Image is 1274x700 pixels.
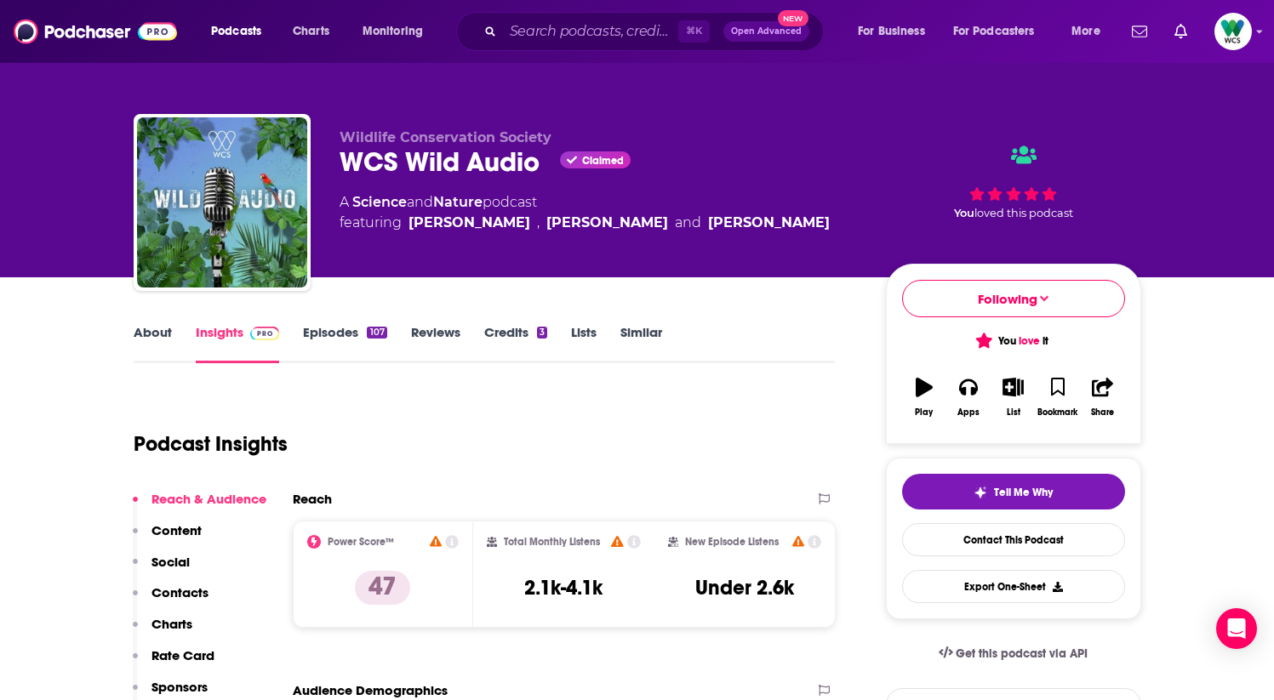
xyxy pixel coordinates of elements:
[1216,608,1257,649] div: Open Intercom Messenger
[695,575,794,600] h3: Under 2.6k
[352,194,407,210] a: Science
[504,536,600,548] h2: Total Monthly Listens
[858,20,925,43] span: For Business
[902,474,1125,509] button: tell me why sparkleTell Me Why
[137,117,307,287] img: WCS Wild Audio
[151,554,190,570] p: Social
[133,647,214,679] button: Rate Card
[199,18,283,45] button: open menu
[994,486,1053,499] span: Tell Me Why
[351,18,445,45] button: open menu
[1080,367,1124,428] button: Share
[472,12,840,51] div: Search podcasts, credits, & more...
[151,584,209,600] p: Contacts
[1037,407,1077,418] div: Bookmark
[902,324,1125,357] button: You love it
[340,129,551,145] span: Wildlife Conservation Society
[537,213,540,233] span: ,
[293,491,332,507] h2: Reach
[133,522,202,554] button: Content
[196,324,280,363] a: InsightsPodchaser Pro
[151,491,266,507] p: Reach & Audience
[708,213,830,233] a: Dan Rosen
[293,682,448,698] h2: Audience Demographics
[1091,407,1114,418] div: Share
[14,15,177,48] img: Podchaser - Follow, Share and Rate Podcasts
[620,324,662,363] a: Similar
[974,486,987,499] img: tell me why sparkle
[151,522,202,538] p: Content
[582,157,624,165] span: Claimed
[250,327,280,340] img: Podchaser Pro
[340,213,830,233] span: featuring
[685,536,779,548] h2: New Episode Listens
[991,367,1035,428] button: List
[340,192,830,233] div: A podcast
[503,18,678,45] input: Search podcasts, credits, & more...
[946,367,991,428] button: Apps
[723,21,809,42] button: Open AdvancedNew
[355,571,410,605] p: 47
[953,20,1035,43] span: For Podcasters
[537,327,547,339] div: 3
[408,213,530,233] a: Nat Moss
[133,616,192,647] button: Charts
[133,491,266,522] button: Reach & Audience
[902,523,1125,556] a: Contact This Podcast
[925,633,1102,674] a: Get this podcast via API
[1060,18,1122,45] button: open menu
[731,27,802,36] span: Open Advanced
[524,575,603,600] h3: 2.1k-4.1k
[846,18,946,45] button: open menu
[134,324,172,363] a: About
[957,407,980,418] div: Apps
[303,324,386,363] a: Episodes107
[978,291,1037,307] span: Following
[886,129,1141,235] div: Youloved this podcast
[1214,13,1252,50] span: Logged in as WCS_Newsroom
[678,20,710,43] span: ⌘ K
[151,647,214,663] p: Rate Card
[133,554,190,585] button: Social
[211,20,261,43] span: Podcasts
[367,327,386,339] div: 107
[151,616,192,632] p: Charts
[956,646,1088,661] span: Get this podcast via API
[571,324,597,363] a: Lists
[1019,334,1040,348] span: love
[778,10,808,26] span: New
[546,213,668,233] a: [PERSON_NAME]
[974,207,1073,219] span: loved this podcast
[363,20,423,43] span: Monitoring
[433,194,483,210] a: Nature
[978,334,1048,348] span: You it
[1071,20,1100,43] span: More
[1007,407,1020,418] div: List
[1214,13,1252,50] img: User Profile
[1036,367,1080,428] button: Bookmark
[407,194,433,210] span: and
[293,20,329,43] span: Charts
[484,324,547,363] a: Credits3
[1125,17,1154,46] a: Show notifications dropdown
[134,431,288,457] h1: Podcast Insights
[411,324,460,363] a: Reviews
[1214,13,1252,50] button: Show profile menu
[902,570,1125,603] button: Export One-Sheet
[915,407,933,418] div: Play
[151,679,208,695] p: Sponsors
[954,207,974,219] span: You
[1168,17,1194,46] a: Show notifications dropdown
[133,584,209,616] button: Contacts
[282,18,340,45] a: Charts
[675,213,701,233] span: and
[328,536,394,548] h2: Power Score™
[902,367,946,428] button: Play
[902,280,1125,317] button: Following
[942,18,1060,45] button: open menu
